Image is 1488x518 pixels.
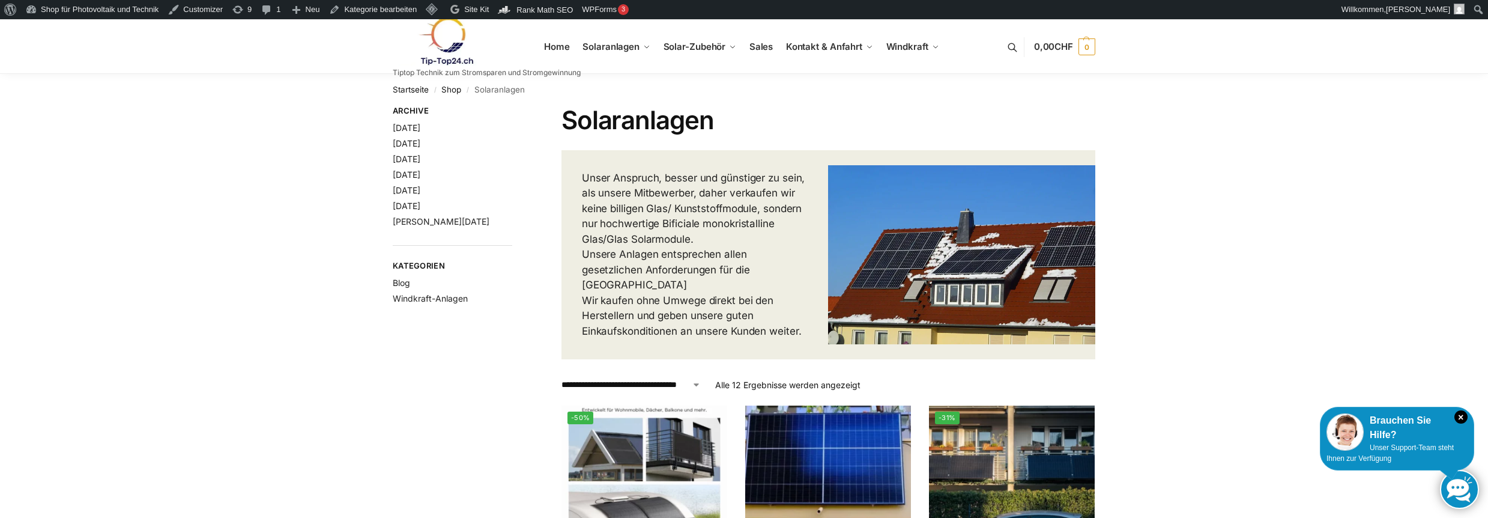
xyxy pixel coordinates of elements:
span: Kontakt & Anfahrt [786,41,862,52]
nav: Breadcrumb [393,74,1095,105]
a: Kontakt & Anfahrt [781,20,878,74]
a: [DATE] [393,138,420,148]
button: Close filters [512,106,519,119]
img: Solar Dachanlage 6,5 KW [828,165,1095,344]
h1: Solaranlagen [561,105,1095,135]
a: Solar-Zubehör [658,20,741,74]
a: [PERSON_NAME][DATE] [393,216,489,227]
a: Windkraft-Anlagen [393,293,468,303]
a: Sales [744,20,778,74]
span: / [461,85,474,95]
a: Shop [441,85,461,94]
a: [DATE] [393,169,420,180]
span: [PERSON_NAME] [1386,5,1450,14]
a: Windkraft [881,20,944,74]
img: Solaranlagen, Speicheranlagen und Energiesparprodukte [393,17,498,66]
span: Sales [749,41,773,52]
a: Solaranlagen [578,20,655,74]
div: Brauchen Sie Hilfe? [1326,413,1468,442]
a: 0,00CHF 0 [1034,29,1095,65]
a: Blog [393,278,410,288]
p: Alle 12 Ergebnisse werden angezeigt [715,379,860,391]
span: Rank Math SEO [516,5,573,14]
span: / [429,85,441,95]
div: 3 [618,4,629,15]
a: [DATE] [393,201,420,211]
img: Customer service [1326,413,1364,451]
span: Archive [393,105,512,117]
span: Site Kit [464,5,489,14]
i: Schließen [1454,410,1468,424]
span: 0,00 [1034,41,1073,52]
span: Windkraft [886,41,928,52]
img: Benutzerbild von Rupert Spoddig [1454,4,1465,14]
a: [DATE] [393,123,420,133]
nav: Cart contents [1034,19,1095,75]
a: [DATE] [393,185,420,195]
a: Startseite [393,85,429,94]
span: Solaranlagen [582,41,640,52]
span: Unser Support-Team steht Ihnen zur Verfügung [1326,443,1454,463]
span: Solar-Zubehör [664,41,726,52]
p: Tiptop Technik zum Stromsparen und Stromgewinnung [393,69,581,76]
a: [DATE] [393,154,420,164]
span: CHF [1054,41,1073,52]
span: 0 [1078,38,1095,55]
p: Unser Anspruch, besser und günstiger zu sein, als unsere Mitbewerber, daher verkaufen wir keine b... [582,171,808,340]
span: Kategorien [393,260,512,272]
select: Shop-Reihenfolge [561,379,701,391]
